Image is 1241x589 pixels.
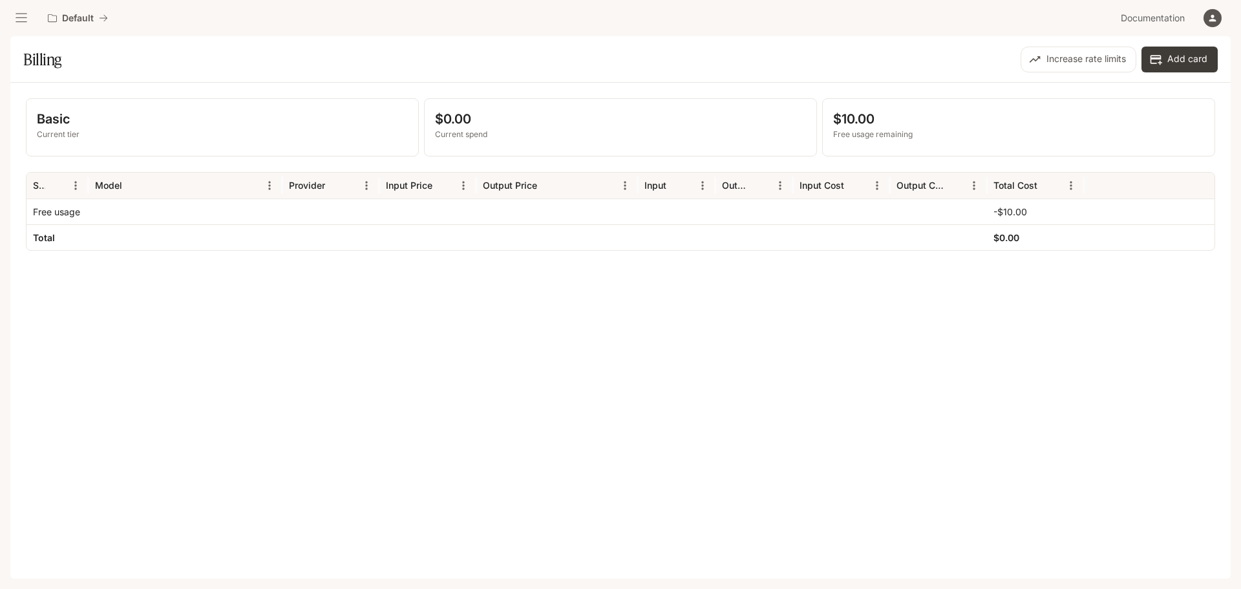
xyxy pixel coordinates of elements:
[1141,47,1218,72] button: Add card
[845,176,865,195] button: Sort
[434,176,453,195] button: Sort
[37,129,408,140] p: Current tier
[1121,10,1185,27] span: Documentation
[1021,47,1136,72] button: Increase rate limits
[260,176,279,195] button: Menu
[483,180,537,191] div: Output Price
[62,13,94,24] p: Default
[693,176,712,195] button: Menu
[1116,5,1194,31] a: Documentation
[23,47,61,72] h1: Billing
[833,129,1204,140] p: Free usage remaining
[123,176,143,195] button: Sort
[386,180,432,191] div: Input Price
[993,206,1027,219] p: -$10.00
[644,180,666,191] div: Input
[47,176,66,195] button: Sort
[964,176,984,195] button: Menu
[10,6,33,30] button: open drawer
[1039,176,1058,195] button: Sort
[833,109,1204,129] p: $10.00
[538,176,558,195] button: Sort
[326,176,346,195] button: Sort
[95,180,122,191] div: Model
[33,231,55,244] h6: Total
[435,109,806,129] p: $0.00
[33,206,80,219] p: Free usage
[33,180,45,191] div: Service
[454,176,473,195] button: Menu
[435,129,806,140] p: Current spend
[945,176,964,195] button: Sort
[751,176,770,195] button: Sort
[993,231,1019,244] h6: $0.00
[770,176,790,195] button: Menu
[1061,176,1081,195] button: Menu
[867,176,887,195] button: Menu
[615,176,635,195] button: Menu
[66,176,85,195] button: Menu
[722,180,750,191] div: Output
[289,180,325,191] div: Provider
[42,5,114,31] button: All workspaces
[357,176,376,195] button: Menu
[800,180,844,191] div: Input Cost
[993,180,1037,191] div: Total Cost
[896,180,944,191] div: Output Cost
[37,109,408,129] p: Basic
[668,176,687,195] button: Sort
